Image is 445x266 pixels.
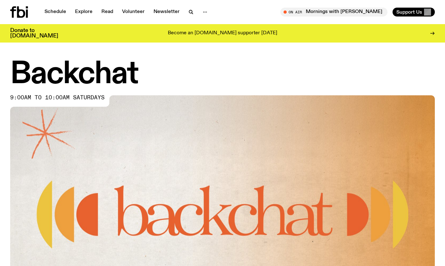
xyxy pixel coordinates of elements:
[396,9,422,15] span: Support Us
[280,8,387,17] button: On AirMornings with [PERSON_NAME]
[98,8,117,17] a: Read
[41,8,70,17] a: Schedule
[10,28,58,39] h3: Donate to [DOMAIN_NAME]
[10,60,435,89] h1: Backchat
[118,8,148,17] a: Volunteer
[150,8,183,17] a: Newsletter
[393,8,435,17] button: Support Us
[71,8,96,17] a: Explore
[168,30,277,36] p: Become an [DOMAIN_NAME] supporter [DATE]
[10,95,105,100] span: 9:00am to 10:00am saturdays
